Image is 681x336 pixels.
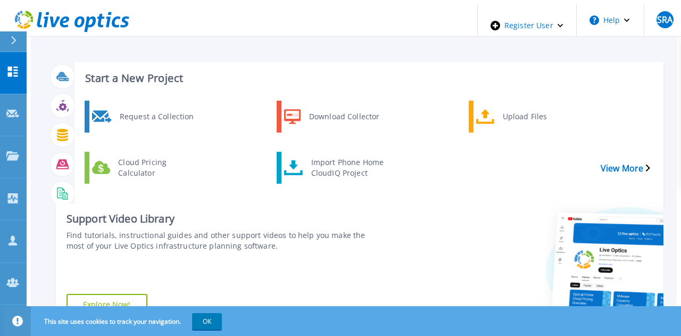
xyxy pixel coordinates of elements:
[114,103,201,130] div: Request a Collection
[469,101,588,133] a: Upload Files
[304,103,393,130] div: Download Collector
[85,152,204,184] a: Cloud Pricing Calculator
[306,154,396,181] div: Import Phone Home CloudIQ Project
[192,313,222,330] button: OK
[67,212,382,226] div: Support Video Library
[113,154,201,181] div: Cloud Pricing Calculator
[85,72,650,84] h3: Start a New Project
[657,15,672,24] span: SRA
[601,163,650,174] a: View More
[67,230,382,251] div: Find tutorials, instructional guides and other support videos to help you make the most of your L...
[85,101,204,133] a: Request a Collection
[277,101,396,133] a: Download Collector
[67,294,147,315] a: Explore Now!
[497,103,585,130] div: Upload Files
[478,4,576,47] div: Register User
[34,313,222,330] span: This site uses cookies to track your navigation.
[577,4,643,36] button: Help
